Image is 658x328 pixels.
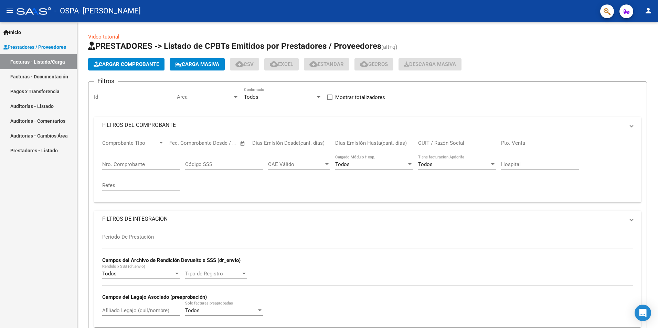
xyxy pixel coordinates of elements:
div: FILTROS DEL COMPROBANTE [94,133,641,203]
mat-icon: cloud_download [309,60,318,68]
h3: Filtros [94,76,118,86]
mat-expansion-panel-header: FILTROS DEL COMPROBANTE [94,117,641,133]
span: Area [177,94,233,100]
mat-icon: menu [6,7,14,15]
mat-panel-title: FILTROS DEL COMPROBANTE [102,121,625,129]
span: Gecros [360,61,388,67]
mat-icon: cloud_download [235,60,244,68]
input: Fecha inicio [169,140,197,146]
span: Cargar Comprobante [94,61,159,67]
app-download-masive: Descarga masiva de comprobantes (adjuntos) [399,58,461,70]
mat-icon: person [644,7,652,15]
span: Descarga Masiva [404,61,456,67]
mat-panel-title: FILTROS DE INTEGRACION [102,215,625,223]
mat-icon: cloud_download [270,60,278,68]
span: PRESTADORES -> Listado de CPBTs Emitidos por Prestadores / Proveedores [88,41,381,51]
button: Estandar [304,58,349,70]
div: Open Intercom Messenger [635,305,651,321]
input: Fecha fin [203,140,237,146]
span: (alt+q) [381,44,397,50]
span: Todos [185,307,200,314]
span: Prestadores / Proveedores [3,43,66,51]
span: CSV [235,61,254,67]
mat-icon: cloud_download [360,60,368,68]
button: Open calendar [239,140,247,147]
strong: Campos del Legajo Asociado (preaprobación) [102,294,207,300]
span: - [PERSON_NAME] [79,3,141,19]
span: Tipo de Registro [185,271,241,277]
button: CSV [230,58,259,70]
div: FILTROS DE INTEGRACION [94,227,641,327]
button: Carga Masiva [170,58,225,70]
span: Mostrar totalizadores [335,93,385,101]
span: Todos [102,271,117,277]
span: Todos [244,94,258,100]
button: Gecros [354,58,393,70]
span: EXCEL [270,61,293,67]
span: Todos [335,161,350,167]
span: Carga Masiva [175,61,219,67]
span: Inicio [3,29,21,36]
span: CAE Válido [268,161,324,167]
span: Estandar [309,61,344,67]
a: Video tutorial [88,34,119,40]
span: - OSPA [54,3,79,19]
mat-expansion-panel-header: FILTROS DE INTEGRACION [94,211,641,227]
button: EXCEL [264,58,299,70]
span: Comprobante Tipo [102,140,158,146]
span: Todos [418,161,433,167]
strong: Campos del Archivo de Rendición Devuelto x SSS (dr_envio) [102,257,241,263]
button: Cargar Comprobante [88,58,164,70]
button: Descarga Masiva [399,58,461,70]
